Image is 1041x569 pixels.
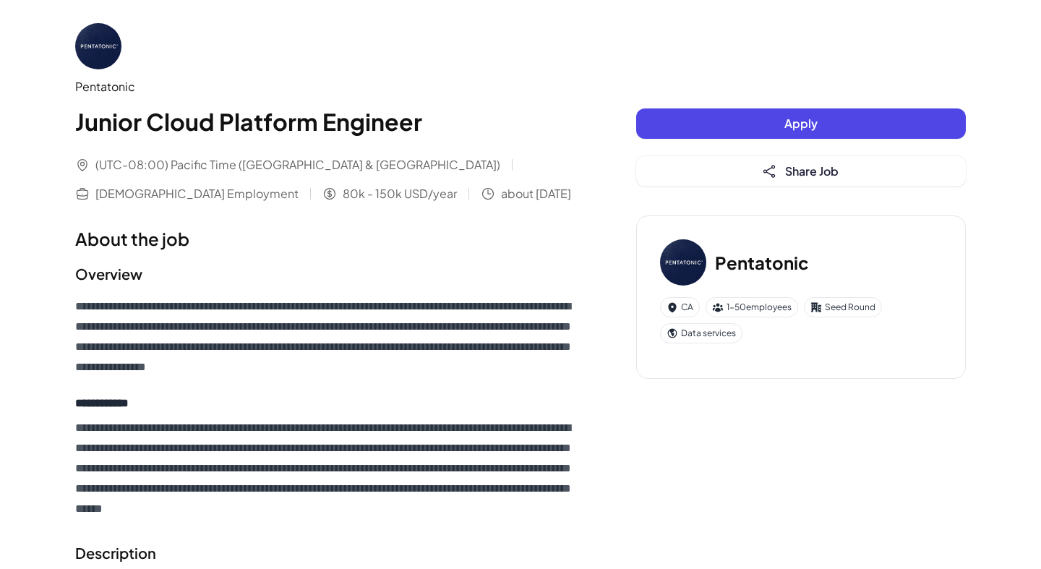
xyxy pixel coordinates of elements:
div: Seed Round [804,297,882,317]
h1: Junior Cloud Platform Engineer [75,104,578,139]
span: Share Job [785,163,839,179]
h1: About the job [75,226,578,252]
span: Apply [784,116,818,131]
span: about [DATE] [501,185,571,202]
button: Apply [636,108,966,139]
div: Pentatonic [75,78,578,95]
div: Data services [660,323,742,343]
img: Pe [660,239,706,286]
span: [DEMOGRAPHIC_DATA] Employment [95,185,299,202]
img: Pe [75,23,121,69]
span: (UTC-08:00) Pacific Time ([GEOGRAPHIC_DATA] & [GEOGRAPHIC_DATA]) [95,156,500,174]
button: Share Job [636,156,966,187]
h2: Overview [75,263,578,285]
h3: Pentatonic [715,249,809,275]
h2: Description [75,542,578,564]
div: 1-50 employees [706,297,798,317]
div: CA [660,297,700,317]
span: 80k - 150k USD/year [343,185,457,202]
